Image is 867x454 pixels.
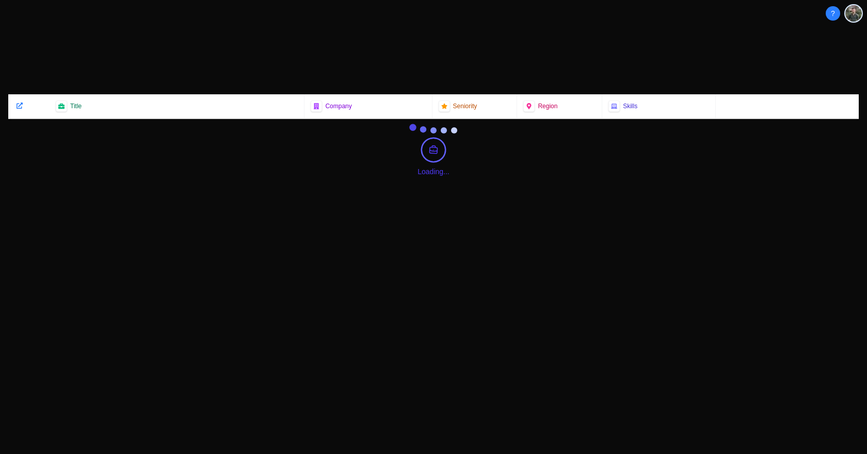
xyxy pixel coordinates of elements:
[845,5,862,22] img: User avatar
[325,102,351,110] span: Company
[418,166,449,177] div: Loading...
[453,102,477,110] span: Seniority
[70,102,82,110] span: Title
[831,8,835,19] span: ?
[844,4,863,23] button: User menu
[826,6,840,21] button: About Techjobs
[538,102,557,110] span: Region
[623,102,637,110] span: Skills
